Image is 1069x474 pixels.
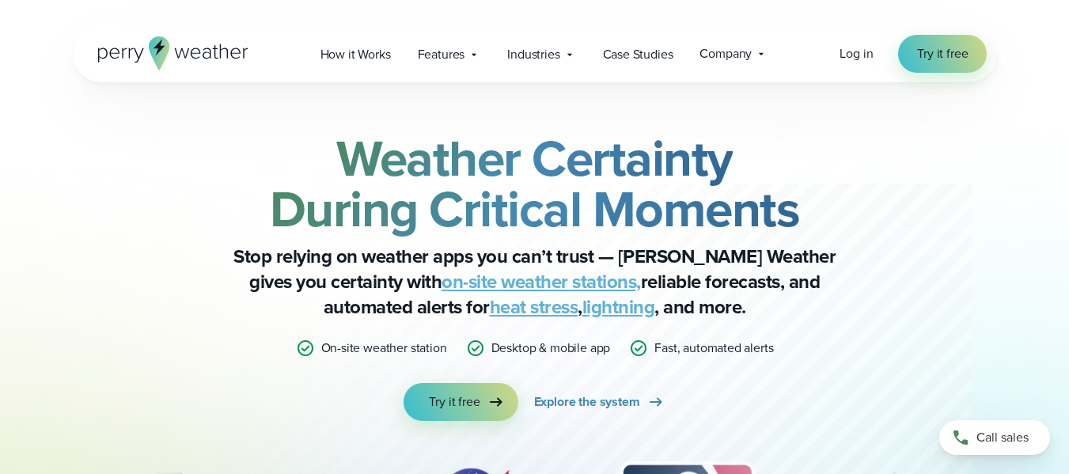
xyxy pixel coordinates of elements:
a: heat stress [490,293,578,321]
a: on-site weather stations, [442,267,641,296]
p: Stop relying on weather apps you can’t trust — [PERSON_NAME] Weather gives you certainty with rel... [218,244,851,320]
span: Try it free [917,44,968,63]
span: Try it free [429,392,480,411]
span: Case Studies [603,45,673,64]
span: Log in [840,44,873,63]
span: Industries [507,45,559,64]
a: Log in [840,44,873,63]
span: Call sales [976,428,1029,447]
a: lightning [582,293,655,321]
span: Features [418,45,465,64]
a: Explore the system [534,383,665,421]
p: Desktop & mobile app [491,339,611,358]
p: Fast, automated alerts [654,339,773,358]
a: Call sales [939,420,1050,455]
span: Explore the system [534,392,640,411]
span: How it Works [320,45,391,64]
a: Try it free [404,383,517,421]
a: How it Works [307,38,404,70]
p: On-site weather station [321,339,447,358]
strong: Weather Certainty During Critical Moments [270,121,800,246]
a: Case Studies [589,38,687,70]
a: Try it free [898,35,987,73]
span: Company [699,44,752,63]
